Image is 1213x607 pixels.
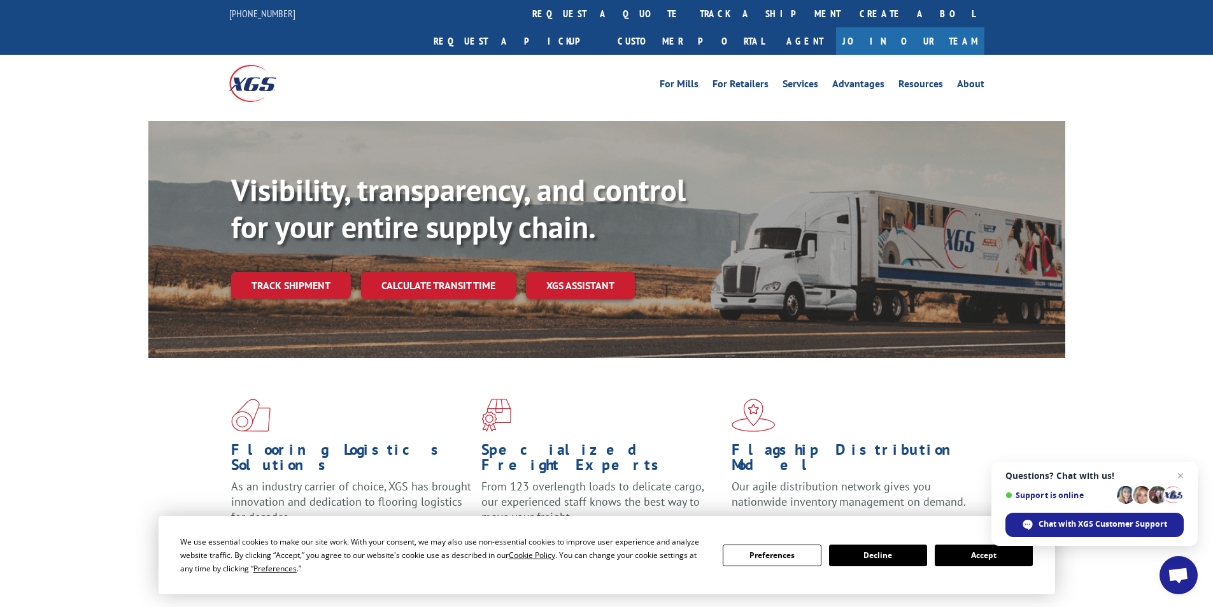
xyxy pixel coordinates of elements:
span: Chat with XGS Customer Support [1005,513,1184,537]
a: Join Our Team [836,27,984,55]
img: xgs-icon-flagship-distribution-model-red [732,399,776,432]
a: About [957,79,984,93]
button: Accept [935,545,1033,566]
div: We use essential cookies to make our site work. With your consent, we may also use non-essential ... [180,535,707,575]
a: XGS ASSISTANT [526,272,635,299]
a: Request a pickup [424,27,608,55]
a: Agent [774,27,836,55]
span: Our agile distribution network gives you nationwide inventory management on demand. [732,479,966,509]
span: Support is online [1005,490,1112,500]
h1: Flooring Logistics Solutions [231,442,472,479]
button: Preferences [723,545,821,566]
a: Customer Portal [608,27,774,55]
a: Calculate transit time [361,272,516,299]
div: Cookie Consent Prompt [159,516,1055,594]
a: Services [783,79,818,93]
h1: Specialized Freight Experts [481,442,722,479]
h1: Flagship Distribution Model [732,442,972,479]
span: Cookie Policy [509,550,555,561]
button: Decline [829,545,927,566]
a: Track shipment [231,272,351,299]
span: Chat with XGS Customer Support [1039,518,1167,530]
a: Advantages [832,79,884,93]
span: Preferences [253,563,297,574]
a: [PHONE_NUMBER] [229,7,295,20]
span: Questions? Chat with us! [1005,471,1184,481]
a: Open chat [1160,556,1198,594]
a: For Mills [660,79,699,93]
a: Resources [898,79,943,93]
p: From 123 overlength loads to delicate cargo, our experienced staff knows the best way to move you... [481,479,722,536]
span: As an industry carrier of choice, XGS has brought innovation and dedication to flooring logistics... [231,479,471,524]
b: Visibility, transparency, and control for your entire supply chain. [231,170,686,246]
img: xgs-icon-total-supply-chain-intelligence-red [231,399,271,432]
a: For Retailers [713,79,769,93]
img: xgs-icon-focused-on-flooring-red [481,399,511,432]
